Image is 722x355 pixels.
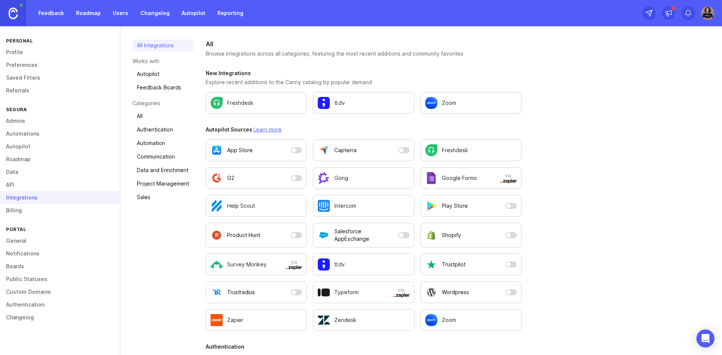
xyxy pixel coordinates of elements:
a: Configure Freshdesk settings. [206,92,307,114]
a: Configure Zoom settings. [420,309,522,331]
p: Typeform [334,289,359,296]
button: Trustradius is currently disabled as an Autopilot data source. Open a modal to adjust settings. [206,281,307,303]
button: Shopify is currently disabled as an Autopilot data source. Open a modal to adjust settings. [420,223,522,248]
p: Freshdesk [227,99,253,107]
a: Authentication [132,124,194,136]
button: G2 is currently disabled as an Autopilot data source. Open a modal to adjust settings. [206,167,307,189]
img: svg+xml;base64,PHN2ZyB3aWR0aD0iNTAwIiBoZWlnaHQ9IjEzNiIgZmlsbD0ibm9uZSIgeG1sbnM9Imh0dHA6Ly93d3cudz... [285,265,302,270]
p: Zoom [442,99,456,107]
a: Autopilot [132,68,194,80]
a: Configure Freshdesk settings. [420,139,522,161]
a: Configure Zoom settings. [420,92,522,114]
a: Configure Typeform in a new tab. [313,281,414,303]
button: Play Store is currently disabled as an Autopilot data source. Open a modal to adjust settings. [420,195,522,217]
img: Vinícius Eccher [701,6,714,20]
a: Data and Enrichment [132,164,194,176]
a: Autopilot [177,6,210,20]
p: Zoom [442,316,456,324]
p: G2 [227,174,234,182]
h2: All [206,39,522,48]
p: Survey Monkey [227,261,267,268]
span: via [393,287,410,298]
a: Configure Zapier in a new tab. [206,309,307,331]
a: Reporting [213,6,248,20]
img: svg+xml;base64,PHN2ZyB3aWR0aD0iNTAwIiBoZWlnaHQ9IjEzNiIgZmlsbD0ibm9uZSIgeG1sbnM9Imh0dHA6Ly93d3cudz... [500,179,517,183]
a: All Integrations [132,39,194,51]
a: Configure Survey Monkey in a new tab. [206,254,307,275]
p: Explore recent additions to the Canny catalog by popular demand [206,79,522,86]
button: Wordpress is currently disabled as an Autopilot data source. Open a modal to adjust settings. [420,281,522,303]
p: Trustpilot [442,261,466,268]
a: Users [108,6,133,20]
button: Salesforce AppExchange is currently disabled as an Autopilot data source. Open a modal to adjust ... [313,223,414,248]
a: Configure Intercom settings. [313,195,414,217]
a: Configure Google Forms in a new tab. [420,167,522,189]
h3: Autopilot Sources [206,126,522,133]
p: Trustradius [227,289,255,296]
p: Categories [132,100,194,107]
h3: New Integrations [206,69,522,77]
p: Capterra [334,147,356,154]
a: Sales [132,191,194,203]
a: Configure Zendesk settings. [313,309,414,331]
p: Browse integrations across all categories, featuring the most recent additions and community favo... [206,50,522,57]
a: Roadmap [71,6,105,20]
a: Project Management [132,178,194,190]
a: Feedback Boards [132,82,194,94]
button: App Store is currently disabled as an Autopilot data source. Open a modal to adjust settings. [206,139,307,161]
a: Learn more [253,126,282,133]
p: Intercom [334,202,356,210]
a: Configure Help Scout settings. [206,195,307,217]
h3: Authentication [206,343,522,350]
span: via [285,259,302,270]
p: Shopify [442,231,461,239]
div: Open Intercom Messenger [696,329,714,347]
a: Automation [132,137,194,149]
a: Configure tl;dv settings. [313,92,414,114]
p: Google Forms [442,174,477,182]
p: Salesforce AppExchange [334,228,395,243]
p: App Store [227,147,253,154]
a: All [132,110,194,122]
a: Changelog [136,6,174,20]
a: Feedback [34,6,68,20]
button: Capterra is currently disabled as an Autopilot data source. Open a modal to adjust settings. [313,139,414,161]
p: Zapier [227,316,243,324]
p: Freshdesk [442,147,468,154]
span: via [500,173,517,183]
p: tl;dv [334,261,345,268]
p: tl;dv [334,99,345,107]
p: Play Store [442,202,468,210]
p: Product Hunt [227,231,260,239]
img: Canny Home [9,8,18,19]
button: Product Hunt is currently disabled as an Autopilot data source. Open a modal to adjust settings. [206,223,307,248]
p: Wordpress [442,289,469,296]
a: Communication [132,151,194,163]
a: Configure tl;dv settings. [313,254,414,275]
a: Configure Gong settings. [313,167,414,189]
img: svg+xml;base64,PHN2ZyB3aWR0aD0iNTAwIiBoZWlnaHQ9IjEzNiIgZmlsbD0ibm9uZSIgeG1sbnM9Imh0dHA6Ly93d3cudz... [393,293,410,298]
p: Gong [334,174,348,182]
p: Zendesk [334,316,356,324]
p: Help Scout [227,202,255,210]
button: Trustpilot is currently disabled as an Autopilot data source. Open a modal to adjust settings. [420,254,522,275]
p: Works with [132,57,194,65]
